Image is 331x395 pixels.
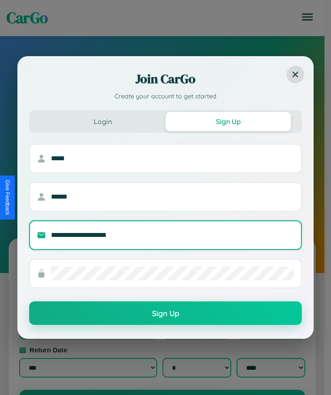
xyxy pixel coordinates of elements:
[4,180,10,215] div: Give Feedback
[29,70,302,88] h2: Join CarGo
[29,301,302,325] button: Sign Up
[40,112,165,131] button: Login
[29,92,302,101] p: Create your account to get started
[165,112,291,131] button: Sign Up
